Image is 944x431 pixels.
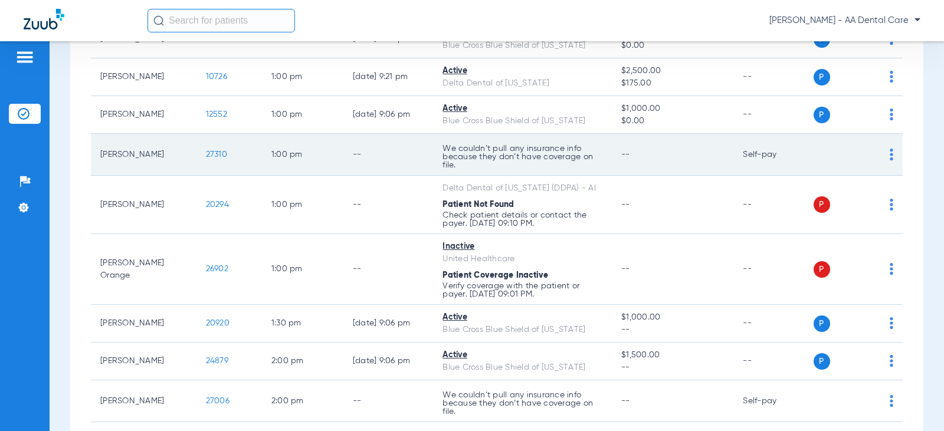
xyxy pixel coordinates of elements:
span: 20920 [206,319,230,327]
p: We couldn’t pull any insurance info because they don’t have coverage on file. [442,144,602,169]
td: Self-pay [733,380,813,422]
div: Delta Dental of [US_STATE] (DDPA) - AI [442,182,602,195]
td: [PERSON_NAME] [91,343,196,380]
div: Blue Cross Blue Shield of [US_STATE] [442,115,602,127]
div: Active [442,349,602,361]
span: P [814,107,830,123]
td: -- [343,176,434,234]
td: 2:00 PM [262,380,343,422]
td: [DATE] 9:21 PM [343,58,434,96]
td: 1:00 PM [262,176,343,234]
div: Inactive [442,241,602,253]
td: 1:00 PM [262,58,343,96]
span: P [814,261,830,278]
td: Self-pay [733,134,813,176]
span: $175.00 [621,77,724,90]
td: [PERSON_NAME] [91,305,196,343]
span: -- [621,361,724,374]
td: -- [733,305,813,343]
span: 20294 [206,200,229,209]
td: -- [733,58,813,96]
div: Blue Cross Blue Shield of [US_STATE] [442,40,602,52]
img: group-dot-blue.svg [890,355,893,367]
span: -- [621,200,630,209]
td: 1:30 PM [262,305,343,343]
td: -- [733,343,813,380]
td: -- [733,176,813,234]
td: 2:00 PM [262,343,343,380]
span: -- [621,324,724,336]
span: -- [621,397,630,405]
td: [PERSON_NAME] [91,134,196,176]
img: group-dot-blue.svg [890,199,893,210]
td: 1:00 PM [262,234,343,305]
div: Delta Dental of [US_STATE] [442,77,602,90]
span: 10726 [206,73,227,81]
span: 27310 [206,150,227,159]
td: [DATE] 9:06 PM [343,96,434,134]
td: [PERSON_NAME] [91,176,196,234]
td: -- [343,134,434,176]
span: $1,000.00 [621,103,724,115]
img: group-dot-blue.svg [890,108,893,120]
td: 1:00 PM [262,96,343,134]
img: group-dot-blue.svg [890,149,893,160]
td: -- [343,380,434,422]
td: [PERSON_NAME] [91,380,196,422]
td: [DATE] 9:06 PM [343,305,434,343]
span: P [814,315,830,332]
td: -- [733,96,813,134]
td: -- [343,234,434,305]
span: $0.00 [621,40,724,52]
span: 26902 [206,265,228,273]
div: Active [442,103,602,115]
img: group-dot-blue.svg [890,71,893,83]
span: $0.00 [621,115,724,127]
div: Blue Cross Blue Shield of [US_STATE] [442,324,602,336]
img: Zuub Logo [24,9,64,29]
span: P [814,69,830,85]
span: 27006 [206,397,230,405]
div: United Healthcare [442,253,602,265]
span: Patient Not Found [442,200,514,209]
input: Search for patients [147,9,295,32]
td: [PERSON_NAME] Orange [91,234,196,305]
span: $1,000.00 [621,311,724,324]
span: [PERSON_NAME] - AA Dental Care [769,15,920,27]
p: Check patient details or contact the payer. [DATE] 09:10 PM. [442,211,602,228]
td: -- [733,234,813,305]
td: [PERSON_NAME] [91,96,196,134]
img: group-dot-blue.svg [890,395,893,407]
span: -- [621,150,630,159]
span: 24879 [206,357,228,365]
span: Patient Coverage Inactive [442,271,548,279]
div: Blue Cross Blue Shield of [US_STATE] [442,361,602,374]
img: group-dot-blue.svg [890,317,893,329]
img: group-dot-blue.svg [890,263,893,275]
img: hamburger-icon [15,50,34,64]
span: P [814,196,830,213]
p: We couldn’t pull any insurance info because they don’t have coverage on file. [442,391,602,416]
img: Search Icon [153,15,164,26]
span: P [814,353,830,370]
span: -- [621,265,630,273]
td: [PERSON_NAME] [91,58,196,96]
div: Active [442,311,602,324]
span: $2,500.00 [621,65,724,77]
td: [DATE] 9:06 PM [343,343,434,380]
span: 12552 [206,110,227,119]
span: $1,500.00 [621,349,724,361]
p: Verify coverage with the patient or payer. [DATE] 09:01 PM. [442,282,602,298]
td: 1:00 PM [262,134,343,176]
div: Active [442,65,602,77]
